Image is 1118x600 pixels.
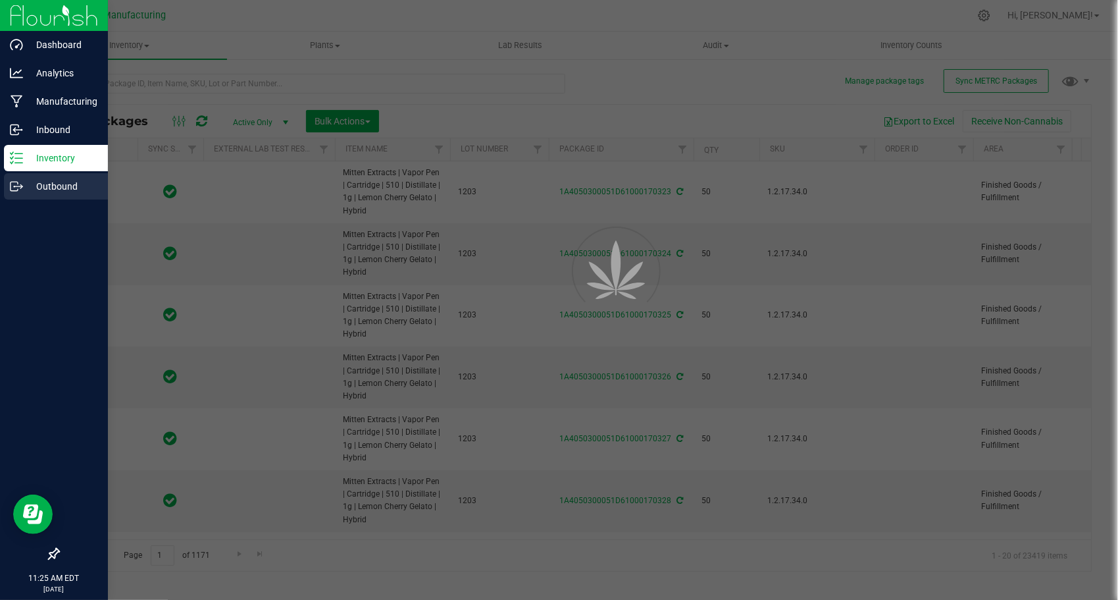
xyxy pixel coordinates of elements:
[10,95,23,108] inline-svg: Manufacturing
[23,178,102,194] p: Outbound
[6,584,102,594] p: [DATE]
[6,572,102,584] p: 11:25 AM EDT
[13,495,53,534] iframe: Resource center
[10,67,23,80] inline-svg: Analytics
[10,151,23,165] inline-svg: Inventory
[23,94,102,109] p: Manufacturing
[23,150,102,166] p: Inventory
[23,65,102,81] p: Analytics
[10,38,23,51] inline-svg: Dashboard
[10,123,23,136] inline-svg: Inbound
[10,180,23,193] inline-svg: Outbound
[23,37,102,53] p: Dashboard
[23,122,102,138] p: Inbound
